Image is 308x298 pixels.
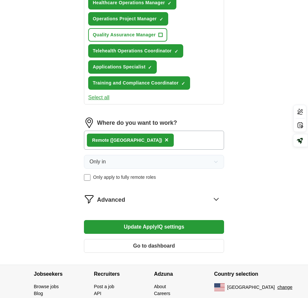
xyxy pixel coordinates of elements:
[84,118,94,128] img: location.png
[84,194,94,204] img: filter
[97,119,177,127] label: Where do you want to work?
[277,284,292,291] button: change
[94,284,114,289] a: Post a job
[165,135,169,145] button: ×
[84,174,90,181] input: Only apply to fully remote roles
[34,291,43,296] a: Blog
[88,28,167,42] button: Quality Assurance Manager
[214,283,225,291] img: US flag
[94,291,102,296] a: API
[93,174,156,181] span: Only apply to fully remote roles
[93,80,179,86] span: Training and Compliance Coordinator
[84,239,224,253] button: Go to dashboard
[84,220,224,234] button: Update ApplyIQ settings
[88,12,168,26] button: Operations Project Manager✓
[227,284,275,291] span: [GEOGRAPHIC_DATA]
[89,158,106,166] span: Only in
[214,265,274,283] h4: Country selection
[168,1,171,6] span: ✓
[93,31,156,38] span: Quality Assurance Manager
[174,49,178,54] span: ✓
[181,81,185,86] span: ✓
[165,136,169,143] span: ×
[88,76,190,90] button: Training and Compliance Coordinator✓
[88,60,157,74] button: Applications Specialist✓
[93,64,145,70] span: Applications Specialist
[97,196,125,204] span: Advanced
[92,137,162,144] div: Remote ([GEOGRAPHIC_DATA])
[148,65,152,70] span: ✓
[88,44,183,58] button: Telehealth Operations Coordinator✓
[154,284,166,289] a: About
[34,284,59,289] a: Browse jobs
[93,15,157,22] span: Operations Project Manager
[159,17,163,22] span: ✓
[88,94,109,102] button: Select all
[93,47,172,54] span: Telehealth Operations Coordinator
[84,155,224,169] button: Only in
[154,291,170,296] a: Careers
